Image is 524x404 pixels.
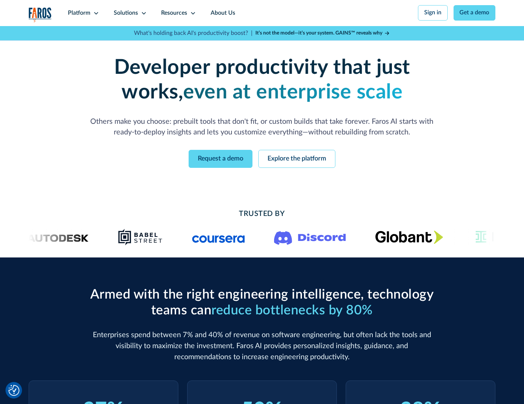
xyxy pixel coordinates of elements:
[68,9,90,18] div: Platform
[255,29,390,37] a: It’s not the model—it’s your system. GAINS™ reveals why
[87,116,437,138] p: Others make you choose: prebuilt tools that don't fit, or custom builds that take forever. Faros ...
[13,232,89,242] img: Logo of the design software company Autodesk.
[114,57,410,102] strong: Developer productivity that just works,
[8,385,19,396] img: Revisit consent button
[418,5,448,21] a: Sign in
[189,150,252,168] a: Request a demo
[192,231,245,243] img: Logo of the online learning platform Coursera.
[211,304,373,317] span: reduce bottlenecks by 80%
[255,30,382,36] strong: It’s not the model—it’s your system. GAINS™ reveals why
[454,5,496,21] a: Get a demo
[134,29,252,38] p: What's holding back AI's productivity boost? |
[161,9,187,18] div: Resources
[183,82,403,102] strong: even at enterprise scale
[375,230,443,244] img: Globant's logo
[8,385,19,396] button: Cookie Settings
[87,287,437,318] h2: Armed with the right engineering intelligence, technology teams can
[258,150,335,168] a: Explore the platform
[87,330,437,362] p: Enterprises spend between 7% and 40% of revenue on software engineering, but often lack the tools...
[87,209,437,220] h2: Trusted By
[29,7,52,22] a: home
[114,9,138,18] div: Solutions
[118,228,163,246] img: Babel Street logo png
[274,230,346,245] img: Logo of the communication platform Discord.
[29,7,52,22] img: Logo of the analytics and reporting company Faros.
